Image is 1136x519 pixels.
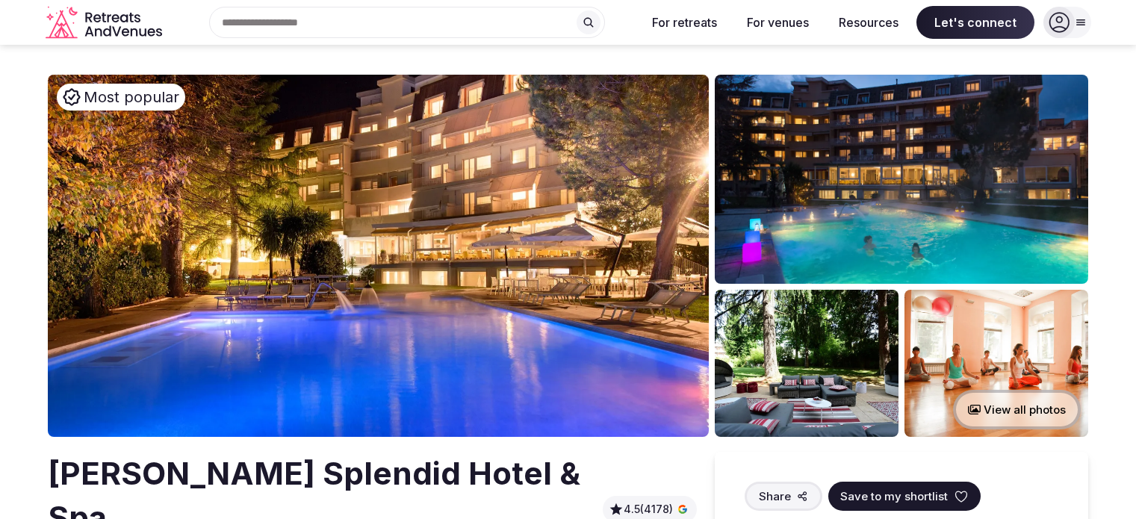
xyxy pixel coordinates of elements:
button: Save to my shortlist [828,482,981,511]
button: Share [745,482,822,511]
button: Resources [827,6,910,39]
button: For retreats [640,6,729,39]
button: For venues [735,6,821,39]
span: 4.5 (4178) [624,502,673,517]
span: Save to my shortlist [840,488,948,504]
svg: Retreats and Venues company logo [46,6,165,40]
img: Venue gallery photo [715,290,898,437]
button: View all photos [953,390,1081,429]
span: Most popular [84,87,179,108]
button: 4.5(4178) [609,502,691,517]
a: Visit the homepage [46,6,165,40]
span: Share [759,488,791,504]
img: Venue gallery photo [715,75,1088,284]
span: Let's connect [916,6,1034,39]
img: Venue cover photo [48,75,709,437]
img: Venue gallery photo [904,290,1088,437]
